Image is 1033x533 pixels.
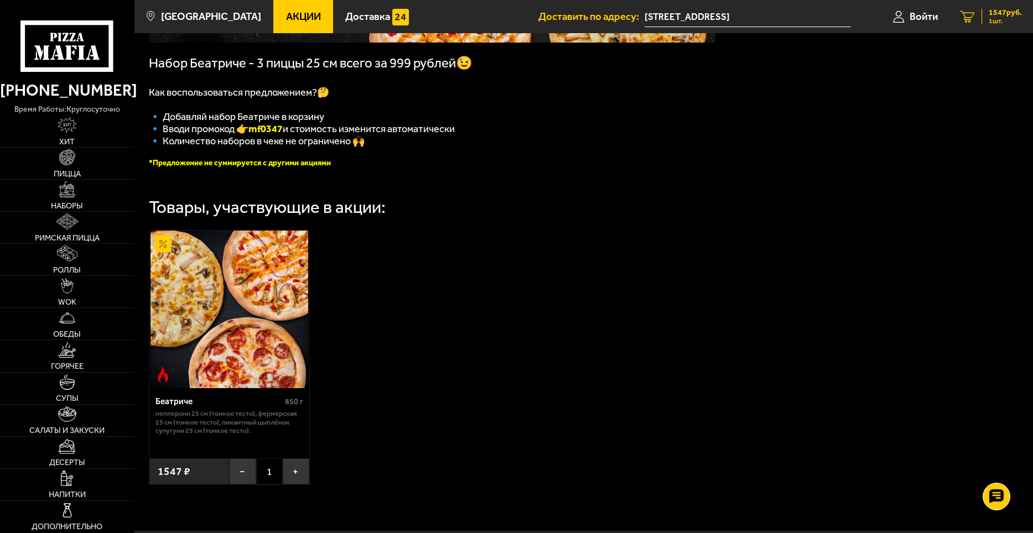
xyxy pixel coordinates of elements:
[149,158,331,168] font: *Предложение не суммируется с другими акциями
[345,12,390,22] span: Доставка
[49,490,86,498] span: Напитки
[910,12,938,22] span: Войти
[161,12,261,22] span: [GEOGRAPHIC_DATA]
[155,396,283,407] div: Беатриче
[283,458,309,485] button: +
[149,111,324,123] span: 🔹 Добавляй набор Беатриче в корзину
[286,12,321,22] span: Акции
[392,9,408,25] img: 15daf4d41897b9f0e9f617042186c801.svg
[229,458,256,485] button: −
[158,465,190,478] span: 1547 ₽
[149,86,329,98] span: Как воспользоваться предложением?🤔
[645,7,851,27] input: Ваш адрес доставки
[149,135,365,147] span: 🔹 Количество наборов в чеке не ограничено 🙌
[256,458,283,485] span: 1
[53,330,81,338] span: Обеды
[51,362,84,370] span: Горячее
[58,298,76,306] span: WOK
[149,123,455,135] span: 🔹 Вводи промокод 👉 и стоимость изменится автоматически
[285,397,303,406] span: 850 г
[989,9,1022,17] span: 1547 руб.
[538,12,645,22] span: Доставить по адресу:
[49,458,85,466] span: Десерты
[150,231,308,388] img: Беатриче
[59,138,75,145] span: Хит
[149,198,386,216] div: Товары, участвующие в акции:
[149,231,309,388] a: АкционныйОстрое блюдоБеатриче
[155,367,171,383] img: Острое блюдо
[54,170,81,177] span: Пицца
[645,7,851,27] span: Россия, Санкт-Петербург, Малая Балканская улица, 59к2
[51,202,83,210] span: Наборы
[248,123,283,135] b: mf0347
[155,409,304,435] p: Пепперони 25 см (тонкое тесто), Фермерская 25 см (тонкое тесто), Пикантный цыплёнок сулугуни 25 с...
[155,236,171,252] img: Акционный
[35,234,100,242] span: Римская пицца
[53,266,81,274] span: Роллы
[29,426,105,434] span: Салаты и закуски
[989,18,1022,24] span: 1 шт.
[32,522,102,530] span: Дополнительно
[56,394,79,402] span: Супы
[149,55,473,71] span: Набор Беатриче - 3 пиццы 25 см всего за 999 рублей😉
